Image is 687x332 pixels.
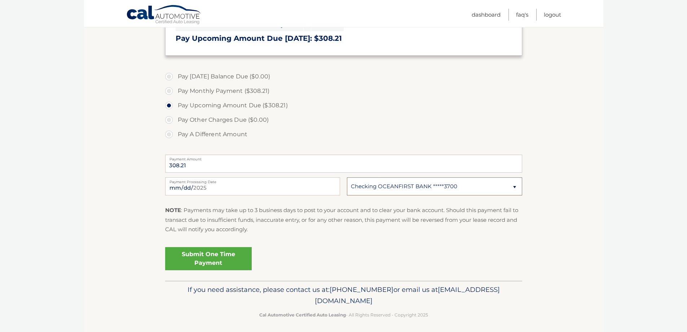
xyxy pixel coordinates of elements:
[165,69,522,84] label: Pay [DATE] Balance Due ($0.00)
[176,34,512,43] h3: Pay Upcoming Amount Due [DATE]: $308.21
[165,84,522,98] label: Pay Monthly Payment ($308.21)
[170,311,518,319] p: - All Rights Reserved - Copyright 2025
[259,312,346,318] strong: Cal Automotive Certified Auto Leasing
[516,9,528,21] a: FAQ's
[165,177,340,183] label: Payment Processing Date
[170,284,518,307] p: If you need assistance, please contact us at: or email us at
[165,206,522,234] p: : Payments may take up to 3 business days to post to your account and to clear your bank account....
[165,155,522,173] input: Payment Amount
[330,285,393,294] span: [PHONE_NUMBER]
[472,9,501,21] a: Dashboard
[544,9,561,21] a: Logout
[165,247,252,270] a: Submit One Time Payment
[165,113,522,127] label: Pay Other Charges Due ($0.00)
[126,5,202,26] a: Cal Automotive
[165,98,522,113] label: Pay Upcoming Amount Due ($308.21)
[165,155,522,160] label: Payment Amount
[165,127,522,142] label: Pay A Different Amount
[165,177,340,195] input: Payment Date
[165,207,181,214] strong: NOTE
